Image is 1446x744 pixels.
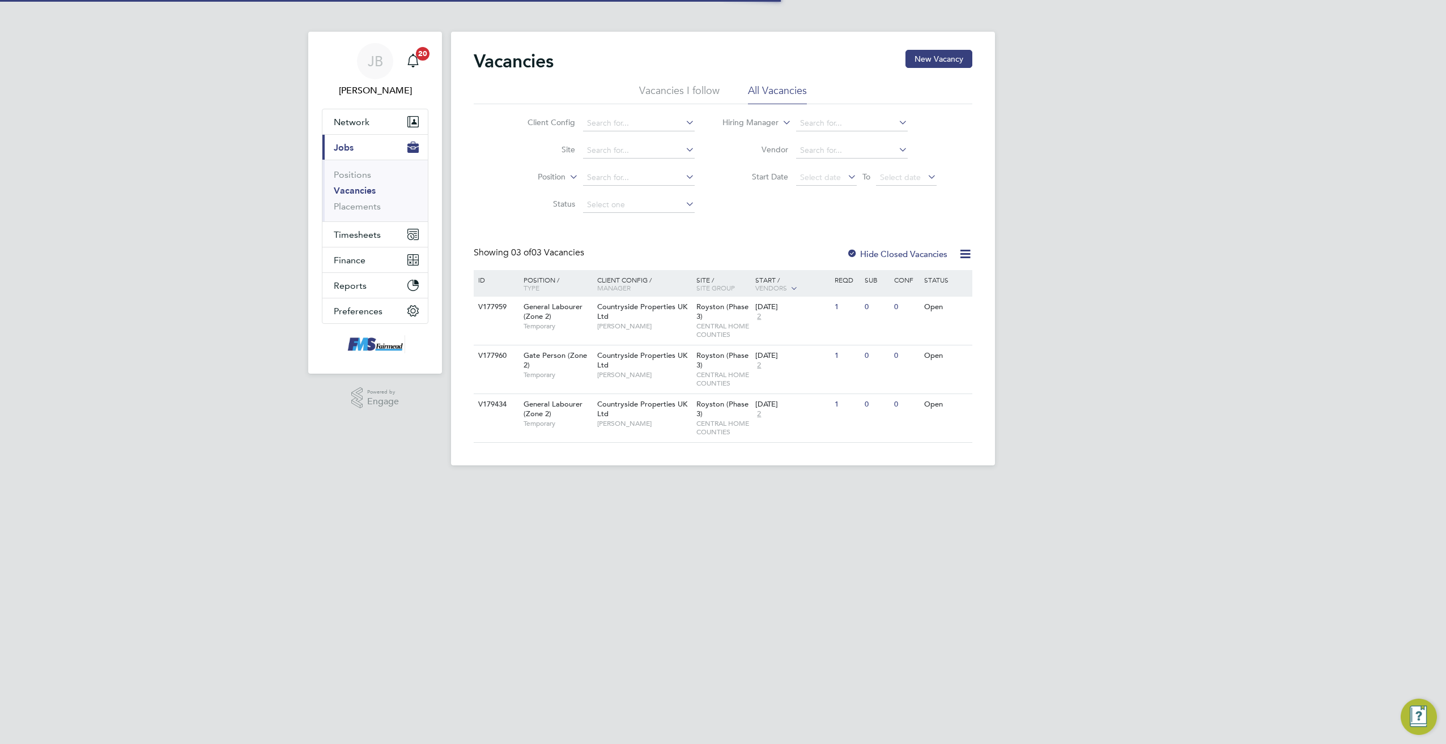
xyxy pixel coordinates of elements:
[694,270,753,297] div: Site /
[524,283,539,292] span: Type
[891,345,921,366] div: 0
[524,350,587,370] span: Gate Person (Zone 2)
[500,172,565,183] label: Position
[696,419,750,437] span: CENTRAL HOME COUNTIES
[524,302,582,321] span: General Labourer (Zone 2)
[847,249,947,259] label: Hide Closed Vacancies
[755,283,787,292] span: Vendors
[696,302,748,321] span: Royston (Phase 3)
[334,255,365,266] span: Finance
[583,197,695,213] input: Select one
[511,247,531,258] span: 03 of
[583,170,695,186] input: Search for...
[597,399,687,418] span: Countryside Properties UK Ltd
[921,394,971,415] div: Open
[723,144,788,155] label: Vendor
[368,54,383,69] span: JB
[891,394,921,415] div: 0
[597,350,687,370] span: Countryside Properties UK Ltd
[713,117,779,129] label: Hiring Manager
[755,400,829,409] div: [DATE]
[515,270,594,297] div: Position /
[583,143,695,159] input: Search for...
[796,116,908,131] input: Search for...
[345,335,405,353] img: f-mead-logo-retina.png
[475,270,515,289] div: ID
[597,302,687,321] span: Countryside Properties UK Ltd
[524,419,592,428] span: Temporary
[921,345,971,366] div: Open
[921,297,971,318] div: Open
[322,222,428,247] button: Timesheets
[475,345,515,366] div: V177960
[597,322,691,331] span: [PERSON_NAME]
[322,43,428,97] a: JB[PERSON_NAME]
[474,247,586,259] div: Showing
[367,387,399,397] span: Powered by
[351,387,399,409] a: Powered byEngage
[862,345,891,366] div: 0
[334,306,382,317] span: Preferences
[510,144,575,155] label: Site
[583,116,695,131] input: Search for...
[334,201,381,212] a: Placements
[524,370,592,379] span: Temporary
[921,270,971,289] div: Status
[524,322,592,331] span: Temporary
[832,394,861,415] div: 1
[322,247,428,272] button: Finance
[594,270,694,297] div: Client Config /
[597,419,691,428] span: [PERSON_NAME]
[402,43,424,79] a: 20
[322,273,428,298] button: Reports
[905,50,972,68] button: New Vacancy
[597,370,691,379] span: [PERSON_NAME]
[334,185,376,196] a: Vacancies
[832,297,861,318] div: 1
[474,50,554,72] h2: Vacancies
[510,117,575,127] label: Client Config
[308,32,442,374] nav: Main navigation
[755,302,829,312] div: [DATE]
[510,199,575,209] label: Status
[475,297,515,318] div: V177959
[322,135,428,160] button: Jobs
[416,47,429,61] span: 20
[334,169,371,180] a: Positions
[1401,699,1437,735] button: Engage Resource Center
[748,84,807,104] li: All Vacancies
[367,397,399,407] span: Engage
[334,280,367,291] span: Reports
[752,270,832,298] div: Start /
[862,394,891,415] div: 0
[880,172,921,182] span: Select date
[696,399,748,418] span: Royston (Phase 3)
[755,351,829,361] div: [DATE]
[334,117,369,127] span: Network
[639,84,720,104] li: Vacancies I follow
[322,160,428,221] div: Jobs
[524,399,582,418] span: General Labourer (Zone 2)
[796,143,908,159] input: Search for...
[832,270,861,289] div: Reqd
[334,142,354,153] span: Jobs
[891,270,921,289] div: Conf
[696,350,748,370] span: Royston (Phase 3)
[322,109,428,134] button: Network
[696,322,750,339] span: CENTRAL HOME COUNTIES
[322,298,428,323] button: Preferences
[862,270,891,289] div: Sub
[475,394,515,415] div: V179434
[511,247,584,258] span: 03 Vacancies
[755,361,763,370] span: 2
[800,172,841,182] span: Select date
[322,84,428,97] span: Jonathan Bailey
[755,312,763,322] span: 2
[859,169,874,184] span: To
[891,297,921,318] div: 0
[334,229,381,240] span: Timesheets
[597,283,631,292] span: Manager
[322,335,428,353] a: Go to home page
[696,370,750,388] span: CENTRAL HOME COUNTIES
[832,345,861,366] div: 1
